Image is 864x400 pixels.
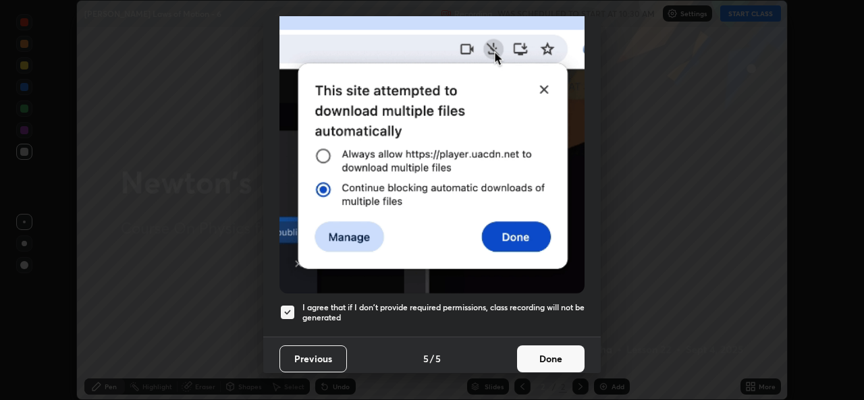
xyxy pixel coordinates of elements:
[279,345,347,372] button: Previous
[430,351,434,366] h4: /
[517,345,585,372] button: Done
[302,302,585,323] h5: I agree that if I don't provide required permissions, class recording will not be generated
[423,351,429,366] h4: 5
[435,351,441,366] h4: 5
